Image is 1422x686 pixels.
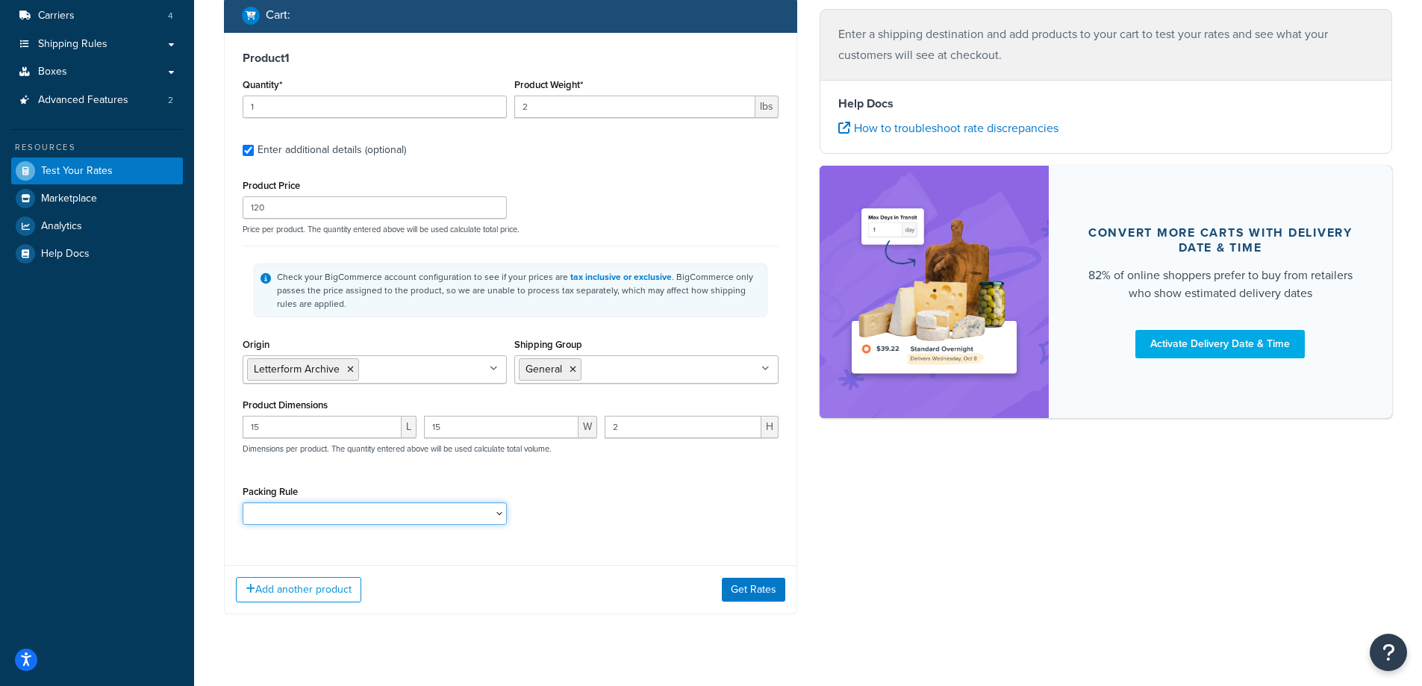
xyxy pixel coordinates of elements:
[842,188,1026,396] img: feature-image-ddt-36eae7f7280da8017bfb280eaccd9c446f90b1fe08728e4019434db127062ab4.png
[514,96,755,118] input: 0.00
[1085,225,1357,255] div: Convert more carts with delivery date & time
[239,443,552,454] p: Dimensions per product. The quantity entered above will be used calculate total volume.
[239,224,782,234] p: Price per product. The quantity entered above will be used calculate total price.
[243,399,328,411] label: Product Dimensions
[761,416,779,438] span: H
[168,10,173,22] span: 4
[11,141,183,154] div: Resources
[1135,330,1305,358] a: Activate Delivery Date & Time
[11,2,183,30] a: Carriers4
[11,87,183,114] li: Advanced Features
[243,51,779,66] h3: Product 1
[402,416,417,438] span: L
[38,38,107,51] span: Shipping Rules
[41,165,113,178] span: Test Your Rates
[38,94,128,107] span: Advanced Features
[38,10,75,22] span: Carriers
[838,119,1058,137] a: How to troubleshoot rate discrepancies
[838,24,1374,66] p: Enter a shipping destination and add products to your cart to test your rates and see what your c...
[41,193,97,205] span: Marketplace
[11,240,183,267] a: Help Docs
[1370,634,1407,671] button: Open Resource Center
[526,361,562,377] span: General
[243,339,269,350] label: Origin
[514,79,583,90] label: Product Weight*
[243,145,254,156] input: Enter additional details (optional)
[236,577,361,602] button: Add another product
[570,270,672,284] a: tax inclusive or exclusive
[243,180,300,191] label: Product Price
[11,2,183,30] li: Carriers
[11,87,183,114] a: Advanced Features2
[579,416,597,438] span: W
[266,8,290,22] h2: Cart :
[243,486,298,497] label: Packing Rule
[755,96,779,118] span: lbs
[11,185,183,212] a: Marketplace
[258,140,406,160] div: Enter additional details (optional)
[722,578,785,602] button: Get Rates
[11,58,183,86] a: Boxes
[1085,266,1357,302] div: 82% of online shoppers prefer to buy from retailers who show estimated delivery dates
[41,220,82,233] span: Analytics
[243,79,282,90] label: Quantity*
[277,270,761,311] div: Check your BigCommerce account configuration to see if your prices are . BigCommerce only passes ...
[11,31,183,58] a: Shipping Rules
[38,66,67,78] span: Boxes
[243,96,507,118] input: 0
[11,158,183,184] a: Test Your Rates
[254,361,340,377] span: Letterform Archive
[514,339,582,350] label: Shipping Group
[41,248,90,261] span: Help Docs
[838,95,1374,113] h4: Help Docs
[168,94,173,107] span: 2
[11,213,183,240] a: Analytics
